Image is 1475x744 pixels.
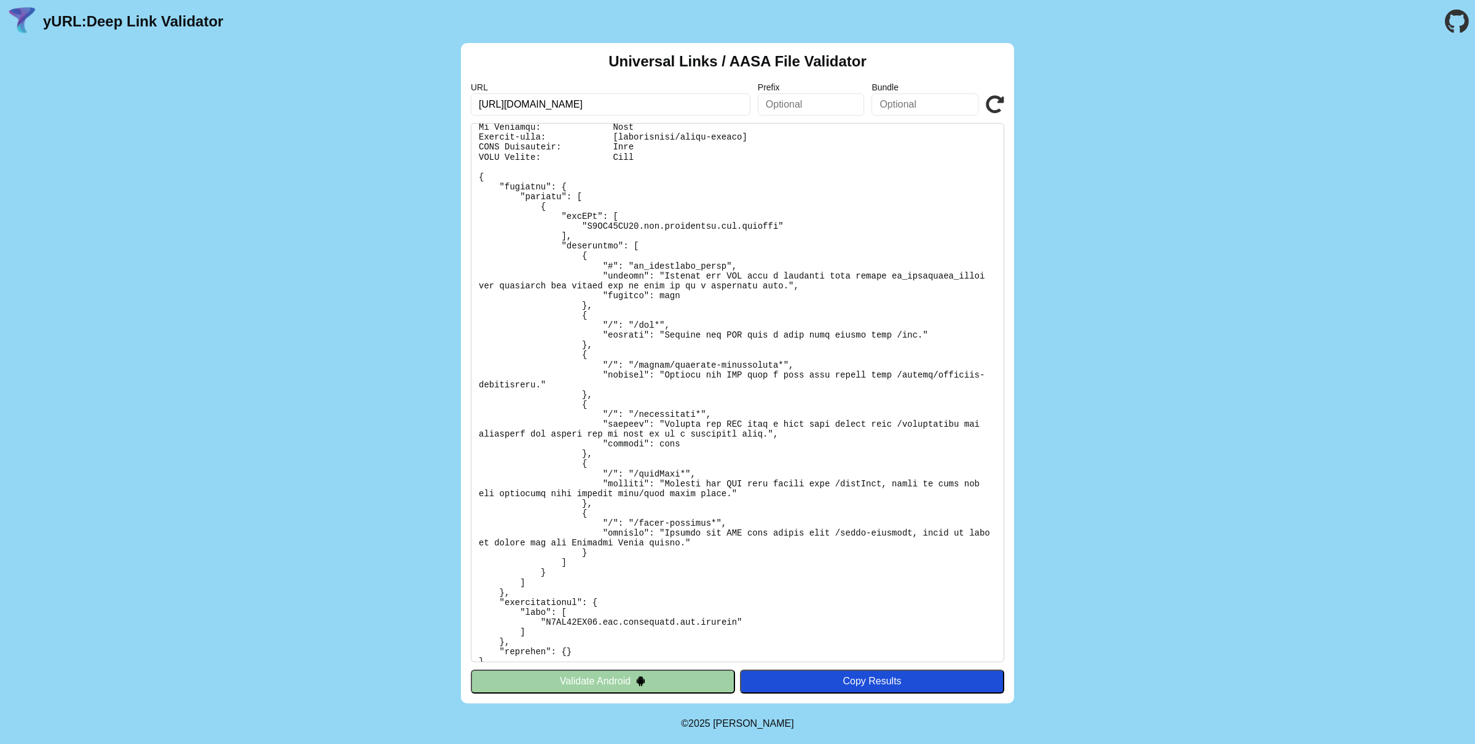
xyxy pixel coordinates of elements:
button: Validate Android [471,670,735,693]
h2: Universal Links / AASA File Validator [608,53,867,70]
input: Optional [758,93,865,116]
input: Optional [871,93,978,116]
span: 2025 [688,718,710,729]
a: yURL:Deep Link Validator [43,13,223,30]
label: Prefix [758,82,865,92]
a: Michael Ibragimchayev's Personal Site [713,718,794,729]
input: Required [471,93,750,116]
img: droidIcon.svg [635,676,646,686]
footer: © [681,703,793,744]
button: Copy Results [740,670,1004,693]
pre: Lorem ipsu do: sitam://con.ad.el-sedd.eiu/.temp-incid/utlab-etd-magn-aliquaenima Mi Veniamqu: Nos... [471,123,1004,662]
label: Bundle [871,82,978,92]
label: URL [471,82,750,92]
img: yURL Logo [6,6,38,38]
div: Copy Results [746,676,998,687]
